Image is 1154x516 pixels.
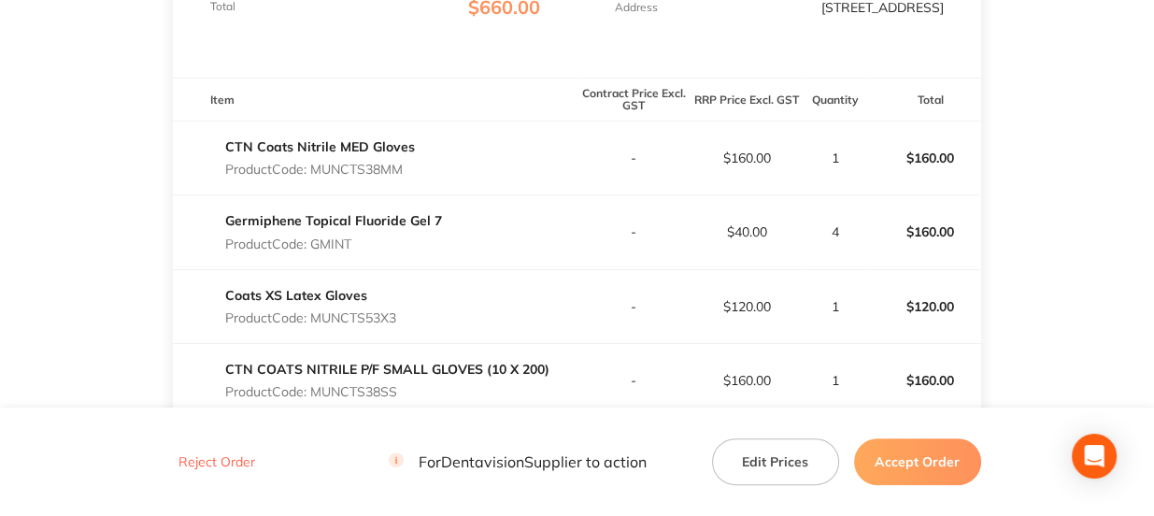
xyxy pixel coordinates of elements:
[691,224,803,239] p: $40.00
[225,310,396,325] p: Product Code: MUNCTS53X3
[869,284,980,329] p: $120.00
[854,438,981,485] button: Accept Order
[1072,434,1117,479] div: Open Intercom Messenger
[225,287,367,304] a: Coats XS Latex Gloves
[691,299,803,314] p: $120.00
[225,138,415,155] a: CTN Coats Nitrile MED Gloves
[389,453,647,471] p: For Dentavision Supplier to action
[805,373,867,388] p: 1
[691,373,803,388] p: $160.00
[578,224,690,239] p: -
[869,358,980,403] p: $160.00
[869,209,980,254] p: $160.00
[691,78,804,122] th: RRP Price Excl. GST
[578,150,690,165] p: -
[225,236,442,251] p: Product Code: GMINT
[225,212,442,229] a: Germiphene Topical Fluoride Gel 7
[225,162,415,177] p: Product Code: MUNCTS38MM
[868,78,981,122] th: Total
[225,361,549,378] a: CTN COATS NITRILE P/F SMALL GLOVES (10 X 200)
[691,150,803,165] p: $160.00
[578,373,690,388] p: -
[578,299,690,314] p: -
[615,1,658,14] p: Address
[712,438,839,485] button: Edit Prices
[869,136,980,180] p: $160.00
[173,454,261,471] button: Reject Order
[805,299,867,314] p: 1
[805,150,867,165] p: 1
[173,78,577,122] th: Item
[804,78,868,122] th: Quantity
[805,224,867,239] p: 4
[577,78,691,122] th: Contract Price Excl. GST
[225,384,549,399] p: Product Code: MUNCTS38SS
